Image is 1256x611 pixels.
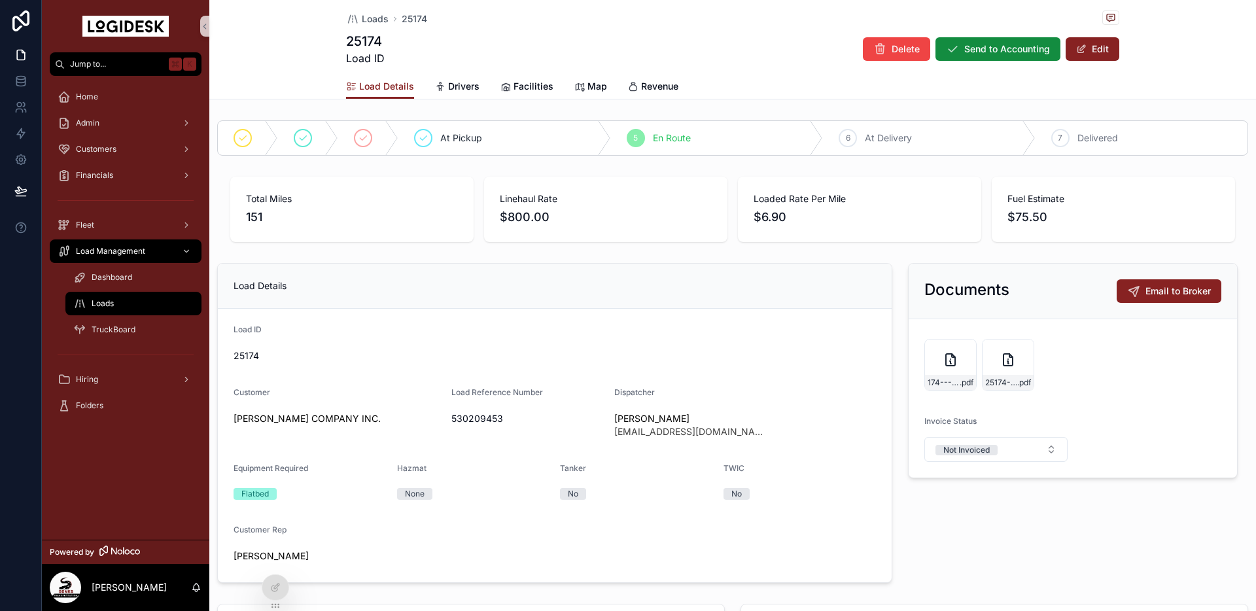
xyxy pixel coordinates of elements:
span: Admin [76,118,99,128]
div: None [405,488,425,500]
span: Invoice Status [924,416,977,426]
span: TruckBoard [92,324,135,335]
span: .pdf [1017,377,1031,388]
span: 530209453 [451,412,604,425]
a: Hiring [50,368,201,391]
a: Fleet [50,213,201,237]
a: Folders [50,394,201,417]
span: Load ID [234,324,262,334]
span: Loads [362,12,389,26]
span: Linehaul Rate [500,192,712,205]
span: [EMAIL_ADDRESS][DOMAIN_NAME] [614,425,767,438]
span: Financials [76,170,113,181]
span: Delivered [1077,131,1118,145]
span: Jump to... [70,59,164,69]
a: Revenue [628,75,678,101]
span: Delete [892,43,920,56]
span: En Route [653,131,691,145]
span: Send to Accounting [964,43,1050,56]
a: Dashboard [65,266,201,289]
span: Load ID [346,50,385,66]
span: Map [587,80,607,93]
span: 25174 [234,349,713,362]
span: 5 [633,133,638,143]
span: Revenue [641,80,678,93]
span: Total Miles [246,192,458,205]
span: .pdf [960,377,973,388]
span: $75.50 [1007,208,1219,226]
span: Load Details [359,80,414,93]
button: Email to Broker [1117,279,1221,303]
span: Customers [76,144,116,154]
span: 151 [246,208,458,226]
span: Load Management [76,246,145,256]
button: Delete [863,37,930,61]
span: 7 [1058,133,1062,143]
span: Facilities [514,80,553,93]
span: Loaded Rate Per Mile [754,192,966,205]
a: [PERSON_NAME][EMAIL_ADDRESS][DOMAIN_NAME] [614,412,767,438]
span: Hiring [76,374,98,385]
span: Equipment Required [234,463,308,473]
div: Flatbed [241,488,269,500]
a: Drivers [435,75,480,101]
a: Loads [65,292,201,315]
span: Loads [92,298,114,309]
a: Powered by [42,540,209,564]
span: Tanker [560,463,586,473]
div: No [731,488,742,500]
span: 174---9-30-to-10-1---CHR---800.00 [928,377,960,388]
span: K [184,59,195,69]
span: Customer Rep [234,525,287,534]
button: Jump to...K [50,52,201,76]
h1: 25174 [346,32,385,50]
button: Edit [1066,37,1119,61]
span: Drivers [448,80,480,93]
span: $6.90 [754,208,966,226]
span: 25174-SONKS-Carrier-Invoice---CHR-Load-530209453 [985,377,1017,388]
span: Folders [76,400,103,411]
div: Not Invoiced [943,445,990,455]
a: Load Details [346,75,414,99]
button: Select Button [924,437,1068,462]
a: Customers [50,137,201,161]
a: Map [574,75,607,101]
span: Fleet [76,220,94,230]
span: TWIC [724,463,744,473]
a: [PERSON_NAME] [234,550,309,563]
span: 6 [846,133,850,143]
img: App logo [82,16,169,37]
a: Load Management [50,239,201,263]
span: [PERSON_NAME] [614,412,767,425]
span: Customer [234,387,270,397]
span: Home [76,92,98,102]
div: scrollable content [42,76,209,434]
span: Dispatcher [614,387,655,397]
span: Hazmat [397,463,427,473]
button: Send to Accounting [935,37,1060,61]
a: Financials [50,164,201,187]
a: Admin [50,111,201,135]
span: Email to Broker [1145,285,1211,298]
span: Load Details [234,280,287,291]
span: Powered by [50,547,94,557]
p: [PERSON_NAME] [92,581,167,594]
div: No [568,488,578,500]
span: $800.00 [500,208,712,226]
span: At Pickup [440,131,482,145]
span: Load Reference Number [451,387,543,397]
a: [PERSON_NAME] COMPANY INC. [234,412,381,425]
a: Facilities [500,75,553,101]
a: 25174 [402,12,427,26]
span: At Delivery [865,131,912,145]
span: Dashboard [92,272,132,283]
a: TruckBoard [65,318,201,341]
a: Home [50,85,201,109]
span: Fuel Estimate [1007,192,1219,205]
h2: Documents [924,279,1009,300]
a: Loads [346,12,389,26]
